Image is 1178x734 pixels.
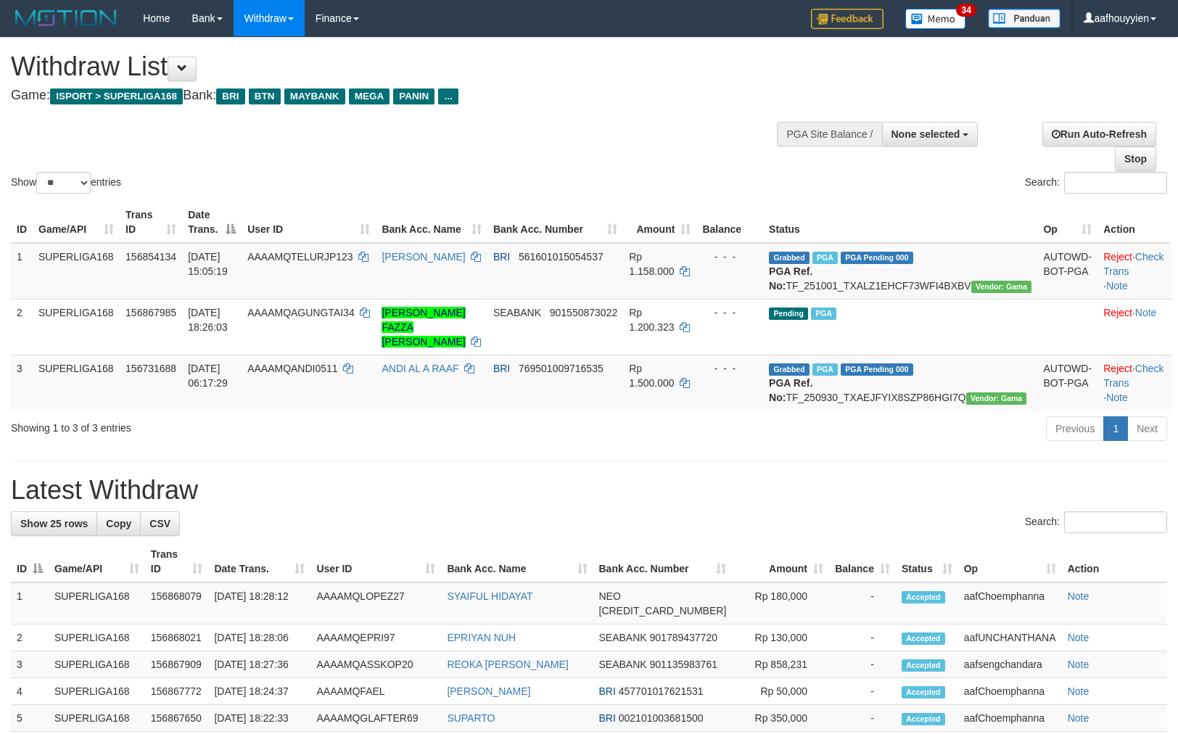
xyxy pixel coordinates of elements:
td: [DATE] 18:28:12 [208,582,310,624]
img: MOTION_logo.png [11,7,121,29]
label: Show entries [11,172,121,194]
span: BTN [249,88,281,104]
td: Rp 50,000 [732,678,829,705]
th: User ID: activate to sort column ascending [310,541,441,582]
span: Show 25 rows [20,518,88,529]
th: Balance [696,202,763,243]
button: None selected [882,122,979,147]
td: SUPERLIGA168 [33,299,120,355]
a: Note [1106,392,1128,403]
td: · [1097,299,1171,355]
td: 5 [11,705,49,732]
span: Copy 901550873022 to clipboard [550,307,617,318]
th: Status [763,202,1037,243]
td: AUTOWD-BOT-PGA [1037,355,1097,411]
a: Reject [1103,363,1132,374]
td: [DATE] 18:28:06 [208,624,310,651]
select: Showentries [36,172,91,194]
span: ISPORT > SUPERLIGA168 [50,88,183,104]
h1: Withdraw List [11,52,771,81]
span: 34 [956,4,976,17]
th: Action [1062,541,1167,582]
a: Note [1068,685,1090,697]
th: Status: activate to sort column ascending [896,541,958,582]
a: Note [1068,659,1090,670]
a: SYAIFUL HIDAYAT [447,590,532,602]
a: Check Trans [1103,363,1163,389]
span: Rp 1.158.000 [629,251,674,277]
th: Date Trans.: activate to sort column descending [182,202,242,243]
span: [DATE] 18:26:03 [188,307,228,333]
span: Rp 1.200.323 [629,307,674,333]
span: Copy 5859459223534313 to clipboard [599,605,727,617]
span: Copy 457701017621531 to clipboard [619,685,704,697]
span: MEGA [349,88,390,104]
a: EPRIYAN NUH [447,632,516,643]
td: 4 [11,678,49,705]
td: - [829,705,896,732]
a: Note [1068,590,1090,602]
th: Op: activate to sort column ascending [1037,202,1097,243]
th: Game/API: activate to sort column ascending [49,541,145,582]
td: aafChoemphanna [958,678,1062,705]
td: SUPERLIGA168 [49,651,145,678]
td: TF_250930_TXAEJFYIX8SZP86HGI7Q [763,355,1037,411]
span: PANIN [393,88,434,104]
td: 156867909 [145,651,209,678]
th: Game/API: activate to sort column ascending [33,202,120,243]
td: - [829,582,896,624]
td: aafsengchandara [958,651,1062,678]
label: Search: [1025,511,1167,533]
td: AUTOWD-BOT-PGA [1037,243,1097,300]
span: Accepted [902,632,945,645]
span: Marked by aafromsomean [812,363,838,376]
span: Copy [106,518,131,529]
span: Copy 561601015054537 to clipboard [519,251,604,263]
input: Search: [1064,511,1167,533]
td: 156868079 [145,582,209,624]
b: PGA Ref. No: [769,265,812,292]
td: AAAAMQEPRI97 [310,624,441,651]
th: Bank Acc. Name: activate to sort column ascending [376,202,487,243]
th: Date Trans.: activate to sort column ascending [208,541,310,582]
td: TF_251001_TXALZ1EHCF73WFI4BXBV [763,243,1037,300]
span: Accepted [902,686,945,698]
th: Amount: activate to sort column ascending [623,202,696,243]
th: Bank Acc. Number: activate to sort column ascending [487,202,623,243]
a: ANDI AL A RAAF [382,363,458,374]
td: · · [1097,355,1171,411]
td: [DATE] 18:24:37 [208,678,310,705]
th: Amount: activate to sort column ascending [732,541,829,582]
a: Note [1135,307,1157,318]
a: [PERSON_NAME] [447,685,530,697]
span: PGA Pending [841,252,913,264]
span: Vendor URL: https://trx31.1velocity.biz [971,281,1032,293]
span: MAYBANK [284,88,345,104]
div: Showing 1 to 3 of 3 entries [11,415,480,435]
span: BRI [493,363,510,374]
td: Rp 130,000 [732,624,829,651]
a: Stop [1115,147,1156,171]
a: Run Auto-Refresh [1042,122,1156,147]
td: aafUNCHANTHANA [958,624,1062,651]
span: Copy 002101003681500 to clipboard [619,712,704,724]
th: Balance: activate to sort column ascending [829,541,896,582]
span: SEABANK [599,659,647,670]
td: 1 [11,243,33,300]
span: Grabbed [769,252,810,264]
td: SUPERLIGA168 [49,705,145,732]
span: Accepted [902,659,945,672]
a: [PERSON_NAME] FAZZA [PERSON_NAME] [382,307,465,347]
span: ... [438,88,458,104]
span: AAAAMQTELURJP123 [247,251,353,263]
td: 2 [11,299,33,355]
h4: Game: Bank: [11,88,771,103]
th: ID [11,202,33,243]
span: NEO [599,590,621,602]
td: - [829,678,896,705]
input: Search: [1064,172,1167,194]
td: 1 [11,582,49,624]
td: 2 [11,624,49,651]
td: Rp 350,000 [732,705,829,732]
a: Note [1106,280,1128,292]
